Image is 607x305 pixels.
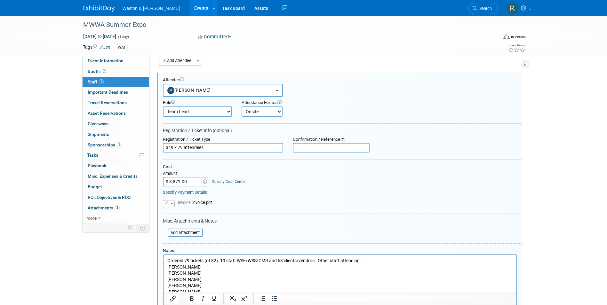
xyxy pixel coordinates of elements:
span: Asset Reservations [88,111,126,116]
div: Event Rating [508,44,525,47]
button: Subscript [228,294,238,303]
body: Rich Text Area. Press ALT-0 for help. [4,3,350,121]
div: WAT [116,44,128,51]
span: Booth [88,69,108,74]
a: Tasks [83,150,149,160]
button: Insert/edit link [167,294,178,303]
a: Specify Payment Details [163,190,207,195]
button: Bullet list [269,294,280,303]
span: Giveaways [88,121,108,126]
span: Invoice: [178,200,192,205]
td: Tags [83,44,110,51]
a: Search [468,3,498,14]
a: Budget [83,182,149,192]
div: In-Person [511,35,526,39]
a: ROI, Objectives & ROO [83,192,149,203]
div: Amount [163,171,209,177]
a: Edit [100,45,110,50]
img: ExhibitDay [83,5,115,12]
a: Attachments3 [83,203,149,213]
span: [DATE] [DATE] [83,34,116,39]
a: more [83,213,149,223]
span: 3 [115,205,120,210]
div: MWWA Summer Expo [81,19,488,31]
span: invoice.pdf [178,200,212,205]
button: Underline [209,294,220,303]
button: [PERSON_NAME] [163,84,283,97]
span: Misc. Expenses & Credits [88,174,138,179]
span: Budget [88,184,102,189]
td: Toggle Event Tabs [136,224,149,232]
span: 1 [99,79,104,84]
a: Booth [83,66,149,77]
div: Registration / Ticket Info (optional) [163,128,522,134]
span: Search [477,6,492,11]
div: Cost: [163,164,522,170]
div: Role [163,100,232,106]
button: Add Attendee [159,56,195,66]
span: Booth not reserved yet [101,69,108,74]
div: Registration / Ticket Type [163,137,283,142]
img: Roberta Sinclair [506,2,518,14]
span: (1 day) [117,35,129,39]
a: Staff1 [83,77,149,87]
td: Personalize Event Tab Strip [125,224,136,232]
p: Ordered 79 tickets (of 82). 19 staff WSE/WSS/CMR and 63 clients/vendors. Other staff attending: [... [4,3,349,121]
span: Sponsorships [88,142,122,147]
span: Staff [88,79,104,84]
button: Bold [186,294,197,303]
a: Shipments [83,129,149,140]
span: ROI, Objectives & ROO [88,195,131,200]
button: Italic [197,294,208,303]
span: Important Deadlines [88,90,128,95]
a: Specify Cost Center [212,179,246,184]
span: Playbook [88,163,106,168]
span: [PERSON_NAME] [167,88,211,93]
a: Event Information [83,56,149,66]
a: Misc. Expenses & Credits [83,171,149,182]
span: Travel Reservations [88,100,127,105]
a: Important Deadlines [83,87,149,98]
span: Tasks [87,152,98,158]
span: Shipments [88,132,109,137]
span: Attachments [88,205,120,210]
div: Misc. Attachments & Notes [163,218,522,224]
span: Weston & [PERSON_NAME] [123,6,180,11]
a: Playbook [83,161,149,171]
div: Confirmation / Reference #: [293,137,370,142]
button: Numbered list [258,294,268,303]
div: Attendee [163,77,522,83]
button: Superscript [239,294,250,303]
span: Event Information [88,58,124,63]
span: 1 [117,142,122,147]
div: Event Format [460,33,526,43]
img: Format-Inperson.png [503,34,510,39]
span: more [86,215,97,221]
span: to [97,34,103,39]
a: Travel Reservations [83,98,149,108]
a: Sponsorships1 [83,140,149,150]
a: Asset Reservations [83,108,149,119]
div: Attendance Format [242,100,324,106]
a: Giveaways [83,119,149,129]
button: Committed [196,34,234,40]
div: Notes [163,248,517,254]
